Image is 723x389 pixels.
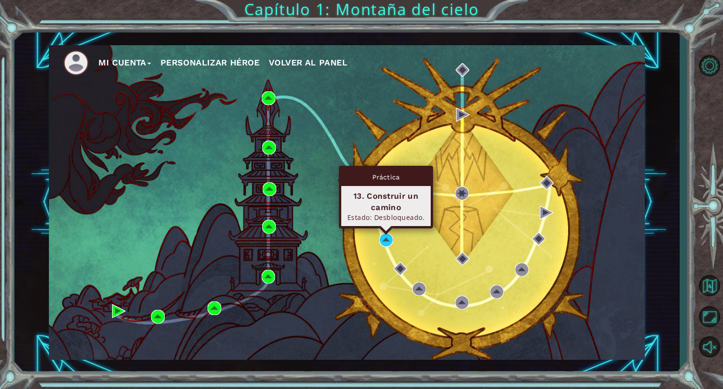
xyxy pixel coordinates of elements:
[262,141,276,154] a: Escalera al misterio - Completa
[540,176,554,190] a: Atrapando a la Oscuridad - Locked
[455,296,469,309] a: Radiante - Bloqueado
[112,304,126,318] a: Arriba la montaña. - Completo
[490,285,504,299] a: Desaparición - Bloqueado
[379,233,393,247] a: Construir un camino - En progreso
[455,186,469,200] a: Guantelete - Bloqueado
[696,272,723,299] button: Volver al mapa
[372,173,400,181] font: Práctica
[208,301,221,315] a: Alrededor del estanque - Completo
[151,310,165,324] a: Siguiendo las señales - Completo
[63,50,89,76] img: Icono de cuenta
[161,57,259,67] font: Personalizar héroe
[353,191,418,212] font: 13. Construir un camino
[456,63,469,77] a: El comienzo - Bloqueado
[532,232,546,246] a: Un mundo mejor - Bloqueado
[262,270,275,284] a: La torre solitaria - Completa
[269,57,347,67] font: Volver al panel
[696,270,723,301] a: Volver al mapa
[262,220,276,234] a: A trepar la torre - Completo
[515,263,529,276] a: Claro como un cristal - Cerrado
[696,52,723,80] button: Opciones de nivel
[347,213,425,222] font: Estado: Desbloqueado.
[98,57,146,67] font: Mi Cuenta
[696,303,723,330] button: Maximizar navegador
[394,262,407,276] a: ¡A construir! - Bloqueado
[540,206,554,219] a: La Oscuridad se acerca - Locked
[263,182,276,196] a: Aumento - Completo
[456,108,470,122] a: Atrapando a la Oscuridad - Locked
[262,91,275,105] a: El Acodus - Completo
[161,56,259,70] button: Personalizar héroe
[696,333,723,360] button: Sonido encendido
[412,282,426,296] a: Manos que ayudan - Bloqueado
[269,56,347,70] button: Volver al panel
[98,56,151,70] button: Mi Cuenta
[456,252,469,266] a: Últimos toques - Bloqueado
